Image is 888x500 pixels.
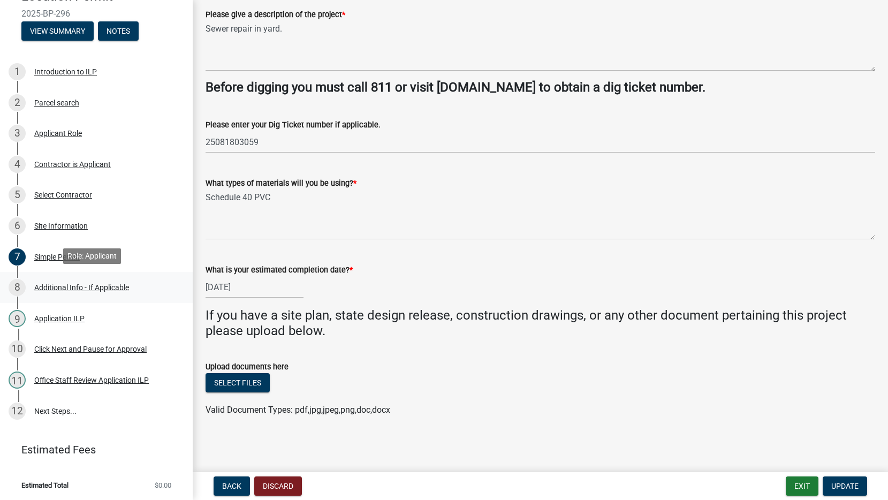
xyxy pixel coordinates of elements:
button: View Summary [21,21,94,41]
div: Click Next and Pause for Approval [34,345,147,353]
div: 5 [9,186,26,203]
div: 7 [9,248,26,266]
div: 11 [9,372,26,389]
div: 3 [9,125,26,142]
span: Valid Document Types: pdf,jpg,jpeg,png,doc,docx [206,405,390,415]
div: Additional Info - If Applicable [34,284,129,291]
div: Contractor is Applicant [34,161,111,168]
div: Introduction to ILP [34,68,97,75]
div: Role: Applicant [63,248,121,264]
input: mm/dd/yyyy [206,276,303,298]
div: Site Information [34,222,88,230]
span: $0.00 [155,482,171,489]
div: Simple Permit [34,253,80,261]
div: Applicant Role [34,130,82,137]
div: 4 [9,156,26,173]
button: Select files [206,373,270,392]
div: Parcel search [34,99,79,107]
button: Notes [98,21,139,41]
strong: Before digging you must call 811 or visit [DOMAIN_NAME] to obtain a dig ticket number. [206,80,705,95]
div: 12 [9,403,26,420]
button: Update [823,476,867,496]
div: Office Staff Review Application ILP [34,376,149,384]
wm-modal-confirm: Summary [21,27,94,36]
label: What types of materials will you be using? [206,180,356,187]
div: 9 [9,310,26,327]
label: What is your estimated completion date? [206,267,353,274]
wm-modal-confirm: Notes [98,27,139,36]
label: Upload documents here [206,363,289,371]
div: 2 [9,94,26,111]
h4: If you have a site plan, state design release, construction drawings, or any other document perta... [206,308,875,339]
button: Exit [786,476,818,496]
a: Estimated Fees [9,439,176,460]
button: Back [214,476,250,496]
span: Update [831,482,859,490]
span: 2025-BP-296 [21,9,171,19]
label: Please give a description of the project [206,11,345,19]
div: 1 [9,63,26,80]
div: 6 [9,217,26,234]
div: Select Contractor [34,191,92,199]
div: 8 [9,279,26,296]
div: Application ILP [34,315,85,322]
button: Discard [254,476,302,496]
span: Back [222,482,241,490]
div: 10 [9,340,26,358]
span: Estimated Total [21,482,69,489]
label: Please enter your Dig Ticket number if applicable. [206,122,381,129]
